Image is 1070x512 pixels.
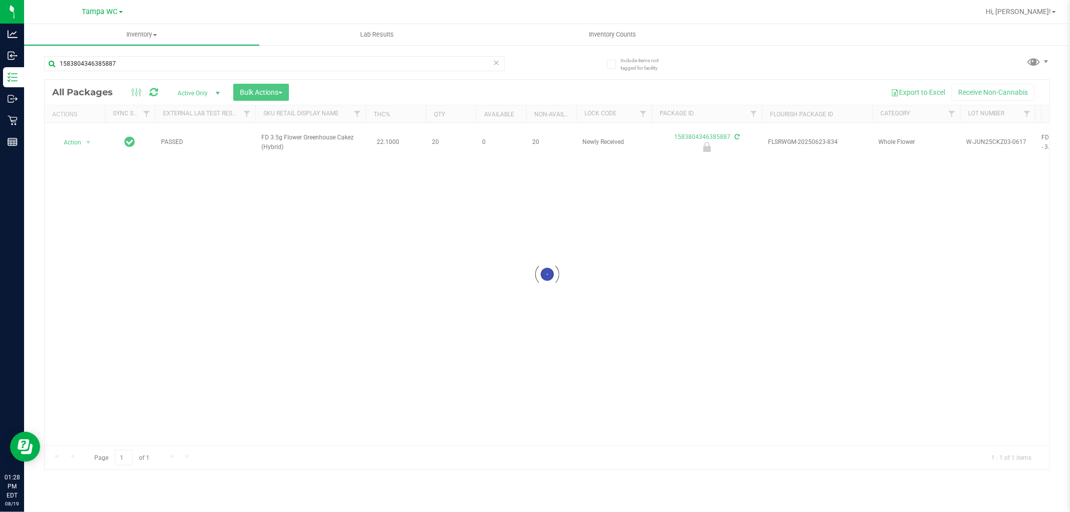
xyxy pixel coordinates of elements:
[82,8,118,16] span: Tampa WC
[10,432,40,462] iframe: Resource center
[8,72,18,82] inline-svg: Inventory
[986,8,1051,16] span: Hi, [PERSON_NAME]!
[5,473,20,500] p: 01:28 PM EDT
[621,57,671,72] span: Include items not tagged for facility
[24,30,259,39] span: Inventory
[8,29,18,39] inline-svg: Analytics
[347,30,407,39] span: Lab Results
[493,56,500,69] span: Clear
[8,94,18,104] inline-svg: Outbound
[8,137,18,147] inline-svg: Reports
[8,115,18,125] inline-svg: Retail
[575,30,650,39] span: Inventory Counts
[5,500,20,507] p: 08/19
[44,56,505,71] input: Search Package ID, Item Name, SKU, Lot or Part Number...
[259,24,495,45] a: Lab Results
[8,51,18,61] inline-svg: Inbound
[495,24,730,45] a: Inventory Counts
[24,24,259,45] a: Inventory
